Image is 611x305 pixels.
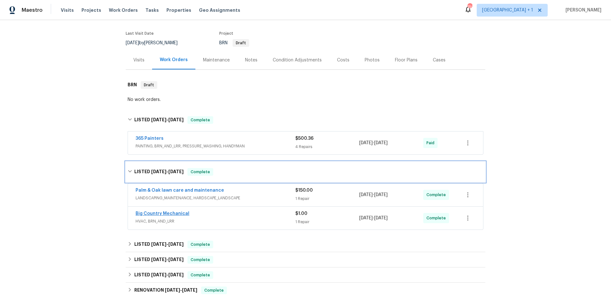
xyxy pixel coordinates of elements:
[136,188,224,193] a: Palm & Oak lawn care and maintenance
[126,41,139,45] span: [DATE]
[151,257,184,262] span: -
[165,288,180,292] span: [DATE]
[365,57,380,63] div: Photos
[126,237,485,252] div: LISTED [DATE]-[DATE]Complete
[136,211,189,216] a: Big Country Mechanical
[182,288,197,292] span: [DATE]
[359,215,388,221] span: -
[295,144,359,150] div: 4 Repairs
[151,273,184,277] span: -
[395,57,418,63] div: Floor Plans
[126,110,485,130] div: LISTED [DATE]-[DATE]Complete
[168,242,184,246] span: [DATE]
[359,140,388,146] span: -
[295,188,313,193] span: $150.00
[151,169,166,174] span: [DATE]
[219,32,233,35] span: Project
[128,81,137,89] h6: BRN
[134,256,184,264] h6: LISTED
[151,273,166,277] span: [DATE]
[188,241,213,248] span: Complete
[359,192,388,198] span: -
[22,7,43,13] span: Maestro
[188,169,213,175] span: Complete
[134,168,184,176] h6: LISTED
[467,4,472,10] div: 150
[295,136,313,141] span: $500.36
[426,192,448,198] span: Complete
[233,41,249,45] span: Draft
[219,41,249,45] span: BRN
[151,169,184,174] span: -
[126,32,154,35] span: Last Visit Date
[563,7,601,13] span: [PERSON_NAME]
[151,117,166,122] span: [DATE]
[136,218,295,224] span: HVAC, BRN_AND_LRR
[109,7,138,13] span: Work Orders
[374,141,388,145] span: [DATE]
[374,216,388,220] span: [DATE]
[168,257,184,262] span: [DATE]
[126,283,485,298] div: RENOVATION [DATE]-[DATE]Complete
[426,140,437,146] span: Paid
[188,257,213,263] span: Complete
[151,257,166,262] span: [DATE]
[295,195,359,202] div: 1 Repair
[151,242,184,246] span: -
[295,219,359,225] div: 1 Repair
[199,7,240,13] span: Geo Assignments
[168,117,184,122] span: [DATE]
[359,216,373,220] span: [DATE]
[126,252,485,267] div: LISTED [DATE]-[DATE]Complete
[295,211,307,216] span: $1.00
[426,215,448,221] span: Complete
[166,7,191,13] span: Properties
[61,7,74,13] span: Visits
[136,143,295,149] span: PAINTING, BRN_AND_LRR, PRESSURE_WASHING, HANDYMAN
[141,82,157,88] span: Draft
[168,169,184,174] span: [DATE]
[128,96,483,103] div: No work orders.
[134,271,184,279] h6: LISTED
[165,288,197,292] span: -
[145,8,159,12] span: Tasks
[433,57,446,63] div: Cases
[134,116,184,124] h6: LISTED
[134,241,184,248] h6: LISTED
[81,7,101,13] span: Projects
[359,141,373,145] span: [DATE]
[188,272,213,278] span: Complete
[203,57,230,63] div: Maintenance
[482,7,533,13] span: [GEOGRAPHIC_DATA] + 1
[337,57,349,63] div: Costs
[151,117,184,122] span: -
[136,195,295,201] span: LANDSCAPING_MAINTENANCE, HARDSCAPE_LANDSCAPE
[188,117,213,123] span: Complete
[126,267,485,283] div: LISTED [DATE]-[DATE]Complete
[134,287,197,294] h6: RENOVATION
[126,75,485,95] div: BRN Draft
[202,287,226,294] span: Complete
[151,242,166,246] span: [DATE]
[273,57,322,63] div: Condition Adjustments
[136,136,164,141] a: 365 Painters
[160,57,188,63] div: Work Orders
[245,57,257,63] div: Notes
[374,193,388,197] span: [DATE]
[126,39,185,47] div: by [PERSON_NAME]
[126,162,485,182] div: LISTED [DATE]-[DATE]Complete
[359,193,373,197] span: [DATE]
[133,57,144,63] div: Visits
[168,273,184,277] span: [DATE]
